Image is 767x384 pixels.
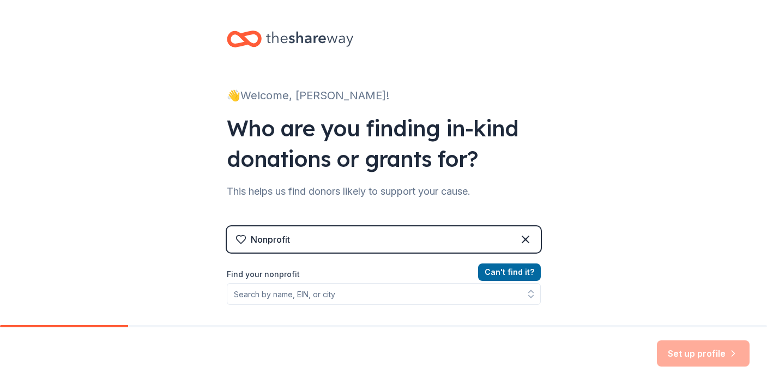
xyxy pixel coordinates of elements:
[227,268,541,281] label: Find your nonprofit
[227,87,541,104] div: 👋 Welcome, [PERSON_NAME]!
[227,113,541,174] div: Who are you finding in-kind donations or grants for?
[251,233,290,246] div: Nonprofit
[227,183,541,200] div: This helps us find donors likely to support your cause.
[478,263,541,281] button: Can't find it?
[227,283,541,305] input: Search by name, EIN, or city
